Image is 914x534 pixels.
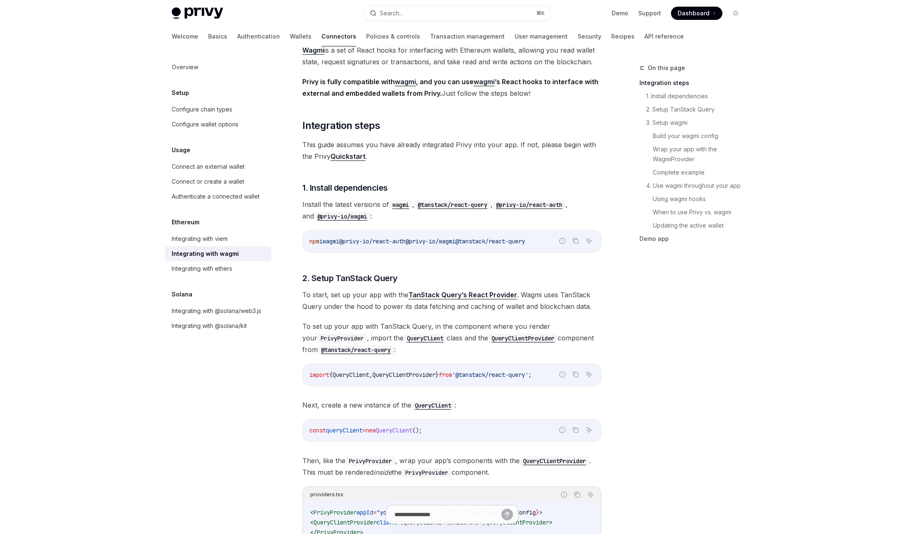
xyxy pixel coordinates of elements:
[653,219,749,232] a: Updating the active wallet
[172,88,189,98] h5: Setup
[671,7,722,20] a: Dashboard
[321,27,356,46] a: Connectors
[165,231,271,246] a: Integrating with viem
[644,27,684,46] a: API reference
[376,427,412,434] span: QueryClient
[314,212,370,221] code: @privy-io/wagmi
[374,468,392,476] em: inside
[302,199,601,222] span: Install the latest versions of , , , and :
[488,334,558,342] a: QueryClientProvider
[172,306,261,316] div: Integrating with @solana/web3.js
[493,200,566,209] code: @privy-io/react-auth
[172,289,192,299] h5: Solana
[165,159,271,174] a: Connect an external wallet
[165,246,271,261] a: Integrating with wagmi
[501,509,513,520] button: Send message
[404,334,447,342] a: QueryClient
[639,232,749,245] a: Demo app
[333,371,369,379] span: QueryClient
[653,129,749,143] a: Build your wagmi config
[165,117,271,132] a: Configure wallet options
[172,217,199,227] h5: Ethereum
[557,235,568,246] button: Report incorrect code
[290,27,311,46] a: Wallets
[653,143,749,166] a: Wrap your app with the WagmiProvider
[165,174,271,189] a: Connect or create a wallet
[646,179,749,192] a: 4. Use wagmi throughout your app
[302,182,388,194] span: 1. Install dependencies
[585,489,596,500] button: Ask AI
[302,399,601,411] span: Next, create a new instance of the :
[646,103,749,116] a: 2. Setup TanStack Query
[172,7,223,19] img: light logo
[570,369,581,380] button: Copy the contents from the code block
[331,152,365,161] a: Quickstart
[572,489,583,500] button: Copy the contents from the code block
[302,455,601,478] span: Then, like the , wrap your app’s components with the . This must be rendered the component.
[559,489,569,500] button: Report incorrect code
[310,489,343,500] div: providers.tsx
[172,249,239,259] div: Integrating with wagmi
[570,425,581,435] button: Copy the contents from the code block
[366,27,420,46] a: Policies & controls
[208,27,227,46] a: Basics
[729,7,742,20] button: Toggle dark mode
[302,44,601,68] span: is a set of React hooks for interfacing with Ethereum wallets, allowing you read wallet state, re...
[646,90,749,103] a: 1. Install dependencies
[408,291,517,299] a: TanStack Query’s React Provider
[302,119,380,132] span: Integration steps
[380,8,403,18] div: Search...
[172,177,244,187] div: Connect or create a wallet
[412,427,422,434] span: ();
[369,371,372,379] span: ,
[364,6,550,21] button: Search...⌘K
[172,62,198,72] div: Overview
[435,371,439,379] span: }
[323,238,339,245] span: wagmi
[678,9,710,17] span: Dashboard
[172,162,245,172] div: Connect an external wallet
[653,166,749,179] a: Complete example
[302,46,324,55] a: Wagmi
[389,200,412,209] a: wagmi
[302,76,601,99] span: Just follow the steps below!
[362,427,366,434] span: =
[402,468,452,477] code: PrivyProvider
[414,200,491,209] code: @tanstack/react-query
[339,238,406,245] span: @privy-io/react-auth
[557,369,568,380] button: Report incorrect code
[172,119,238,129] div: Configure wallet options
[488,334,558,343] code: QueryClientProvider
[583,425,594,435] button: Ask AI
[172,145,190,155] h5: Usage
[318,345,394,354] a: @tanstack/react-query
[302,289,601,312] span: To start, set up your app with the . Wagmi uses TanStack Query under the hood to power its data f...
[406,238,455,245] span: @privy-io/wagmi
[172,27,198,46] a: Welcome
[639,76,749,90] a: Integration steps
[366,427,376,434] span: new
[648,63,685,73] span: On this page
[493,200,566,209] a: @privy-io/react-auth
[646,116,749,129] a: 3. Setup wagmi
[329,371,333,379] span: {
[172,321,247,331] div: Integrating with @solana/kit
[302,272,398,284] span: 2. Setup TanStack Query
[237,27,280,46] a: Authentication
[317,334,367,343] code: PrivyProvider
[165,303,271,318] a: Integrating with @solana/web3.js
[557,425,568,435] button: Report incorrect code
[528,371,532,379] span: ;
[172,104,232,114] div: Configure chain types
[414,200,491,209] a: @tanstack/react-query
[578,27,601,46] a: Security
[583,369,594,380] button: Ask AI
[439,371,452,379] span: from
[165,261,271,276] a: Integrating with ethers
[653,206,749,219] a: When to use Privy vs. wagmi
[611,27,634,46] a: Recipes
[570,235,581,246] button: Copy the contents from the code block
[411,401,455,409] a: QueryClient
[309,238,319,245] span: npm
[309,371,329,379] span: import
